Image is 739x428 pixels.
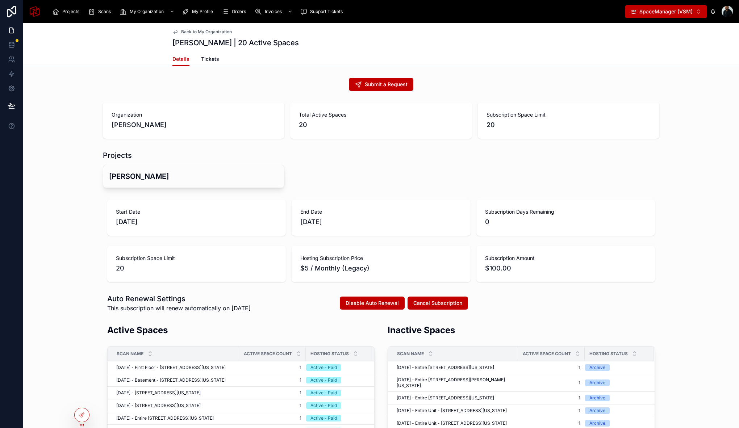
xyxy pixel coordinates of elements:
[244,351,292,357] span: Active Space Count
[522,395,580,401] a: 1
[181,29,232,35] span: Back to My Organization
[116,255,277,262] span: Subscription Space Limit
[310,415,337,421] div: Active - Paid
[408,297,468,310] button: Cancel Subscription
[589,407,605,414] div: Archive
[112,111,276,118] span: Organization
[299,111,463,118] span: Total Active Spaces
[306,402,365,409] a: Active - Paid
[98,9,111,14] span: Scans
[116,390,201,396] span: [DATE] - [STREET_ADDRESS][US_STATE]
[388,324,455,336] h2: Inactive Spaces
[340,297,405,310] button: Disable Auto Renewal
[116,415,214,421] span: [DATE] - Entire [STREET_ADDRESS][US_STATE]
[243,415,301,421] a: 1
[243,390,301,396] a: 1
[62,9,79,14] span: Projects
[299,120,463,130] span: 20
[589,351,628,357] span: Hosting Status
[487,111,651,118] span: Subscription Space Limit
[29,6,41,17] img: App logo
[589,395,605,401] div: Archive
[107,324,168,336] h2: Active Spaces
[485,208,646,215] span: Subscription Days Remaining
[397,377,514,389] span: [DATE] - Entire [STREET_ADDRESS][PERSON_NAME][US_STATE]
[107,304,251,312] span: This subscription will renew automatically on [DATE]
[522,408,580,414] a: 1
[116,208,277,215] span: Start Date
[585,407,645,414] a: Archive
[310,377,337,383] div: Active - Paid
[172,29,232,35] a: Back to My Organization
[116,365,226,370] span: [DATE] - First Floor - [STREET_ADDRESS][US_STATE]
[116,377,235,383] a: [DATE] - Basement - [STREET_ADDRESS][US_STATE]
[310,9,343,14] span: Support Tickets
[397,395,514,401] a: [DATE] - Entire [STREET_ADDRESS][US_STATE]
[116,217,277,227] span: [DATE]
[349,78,413,91] button: Submit a Request
[522,365,580,370] a: 1
[485,255,646,262] span: Subscription Amount
[585,364,645,371] a: Archive
[243,403,301,408] a: 1
[397,420,514,426] a: [DATE] - Entire Unit - [STREET_ADDRESS][US_STATE]
[252,5,296,18] a: Invoices
[589,379,605,386] div: Archive
[625,5,707,18] button: Select Button
[397,408,514,414] a: [DATE] - Entire Unit - [STREET_ADDRESS][US_STATE]
[298,5,348,18] a: Support Tickets
[397,395,494,401] span: [DATE] - Entire [STREET_ADDRESS][US_STATE]
[589,420,605,427] div: Archive
[201,55,219,63] span: Tickets
[522,420,580,426] span: 1
[243,365,301,370] a: 1
[130,9,164,14] span: My Organization
[585,395,645,401] a: Archive
[109,171,278,182] h3: [PERSON_NAME]
[397,365,494,370] span: [DATE] - Entire [STREET_ADDRESS][US_STATE]
[116,263,277,273] span: 20
[192,9,213,14] span: My Profile
[116,390,235,396] a: [DATE] - [STREET_ADDRESS][US_STATE]
[397,408,507,414] span: [DATE] - Entire Unit - [STREET_ADDRESS][US_STATE]
[522,380,580,386] a: 1
[397,420,507,426] span: [DATE] - Entire Unit - [STREET_ADDRESS][US_STATE]
[310,390,337,396] div: Active - Paid
[112,120,167,130] span: [PERSON_NAME]
[103,150,132,160] h1: Projects
[585,379,645,386] a: Archive
[300,208,462,215] span: End Date
[300,263,369,273] span: $5 / Monthly (Legacy)
[107,294,251,304] h1: Auto Renewal Settings
[172,38,299,48] h1: [PERSON_NAME] | 20 Active Spaces
[397,365,514,370] a: [DATE] - Entire [STREET_ADDRESS][US_STATE]
[180,5,218,18] a: My Profile
[585,420,645,427] a: Archive
[232,9,246,14] span: Orders
[201,53,219,67] a: Tickets
[485,263,646,273] span: $100.00
[346,299,399,307] span: Disable Auto Renewal
[310,402,337,409] div: Active - Paid
[46,4,625,20] div: scrollable content
[50,5,84,18] a: Projects
[116,403,235,408] a: [DATE] - [STREET_ADDRESS][US_STATE]
[413,299,462,307] span: Cancel Subscription
[117,351,143,357] span: Scan Name
[243,377,301,383] a: 1
[117,5,178,18] a: My Organization
[306,415,365,421] a: Active - Paid
[365,81,408,88] span: Submit a Request
[306,364,365,371] a: Active - Paid
[300,255,462,262] span: Hosting Subscription Price
[116,415,235,421] a: [DATE] - Entire [STREET_ADDRESS][US_STATE]
[172,55,189,63] span: Details
[265,9,282,14] span: Invoices
[220,5,251,18] a: Orders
